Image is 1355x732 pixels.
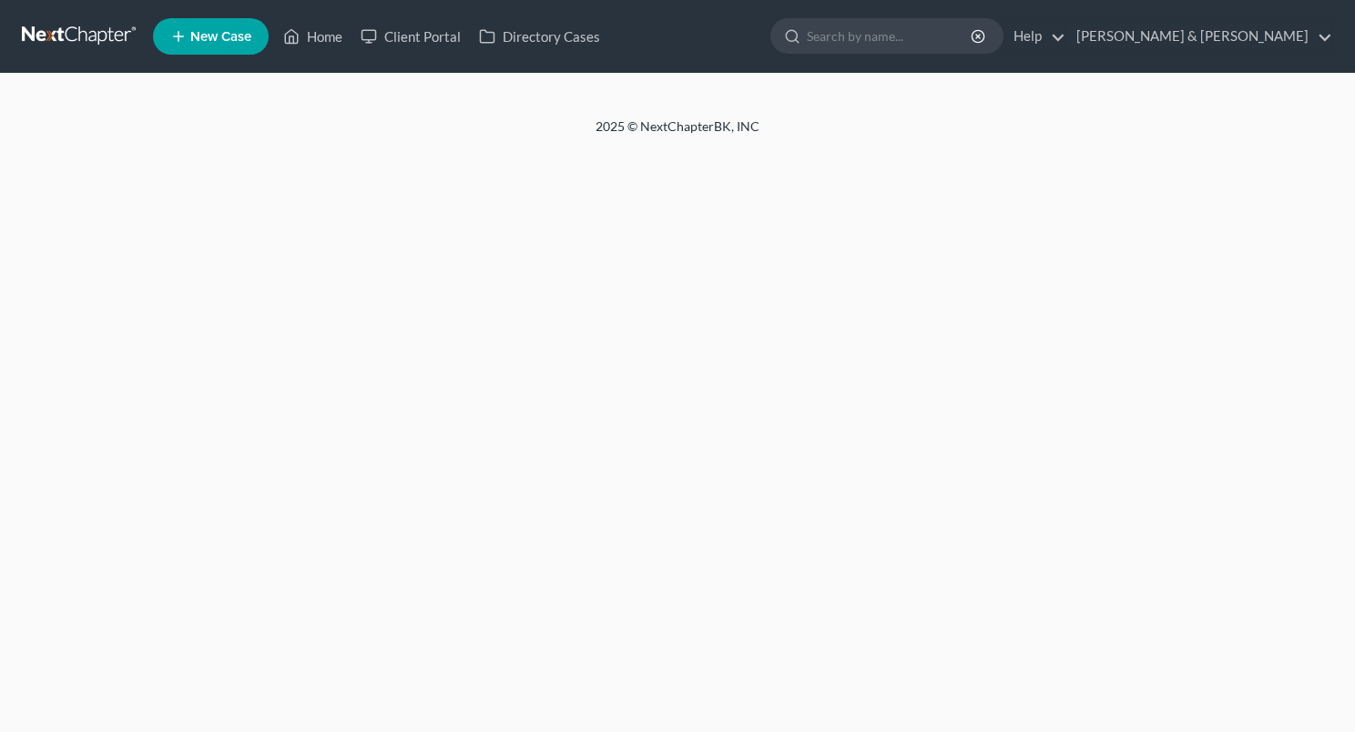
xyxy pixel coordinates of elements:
[1004,20,1065,53] a: Help
[158,117,1197,150] div: 2025 © NextChapterBK, INC
[351,20,470,53] a: Client Portal
[1067,20,1332,53] a: [PERSON_NAME] & [PERSON_NAME]
[470,20,609,53] a: Directory Cases
[190,30,251,44] span: New Case
[807,19,973,53] input: Search by name...
[274,20,351,53] a: Home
